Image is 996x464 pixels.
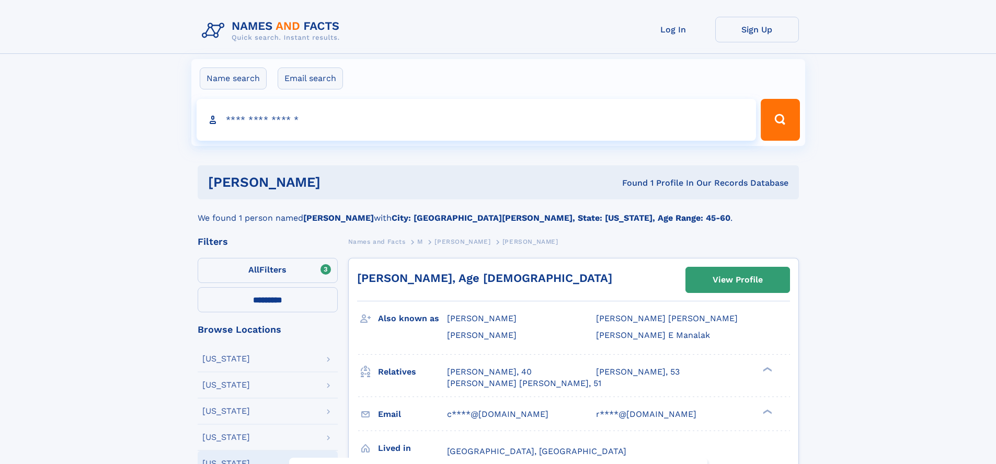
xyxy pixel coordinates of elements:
div: Filters [198,237,338,246]
b: [PERSON_NAME] [303,213,374,223]
span: [PERSON_NAME] E Manalak [596,330,710,340]
span: [GEOGRAPHIC_DATA], [GEOGRAPHIC_DATA] [447,446,626,456]
a: M [417,235,423,248]
h3: Email [378,405,447,423]
div: View Profile [713,268,763,292]
span: All [248,265,259,275]
span: [PERSON_NAME] [447,330,517,340]
div: [US_STATE] [202,407,250,415]
span: [PERSON_NAME] [447,313,517,323]
div: [US_STATE] [202,433,250,442]
div: [US_STATE] [202,355,250,363]
a: Log In [632,17,715,42]
div: ❯ [760,366,773,372]
a: [PERSON_NAME] [PERSON_NAME], 51 [447,378,601,389]
button: Search Button [761,99,799,141]
a: Sign Up [715,17,799,42]
a: [PERSON_NAME], 53 [596,366,680,378]
b: City: [GEOGRAPHIC_DATA][PERSON_NAME], State: [US_STATE], Age Range: 45-60 [392,213,730,223]
div: Found 1 Profile In Our Records Database [471,177,788,189]
label: Name search [200,67,267,89]
a: [PERSON_NAME] [434,235,490,248]
a: [PERSON_NAME], 40 [447,366,532,378]
span: [PERSON_NAME] [434,238,490,245]
div: ❯ [760,408,773,415]
h3: Also known as [378,310,447,327]
h3: Lived in [378,439,447,457]
div: Browse Locations [198,325,338,334]
div: We found 1 person named with . [198,199,799,224]
div: [US_STATE] [202,381,250,389]
label: Email search [278,67,343,89]
span: [PERSON_NAME] [502,238,558,245]
img: Logo Names and Facts [198,17,348,45]
label: Filters [198,258,338,283]
span: [PERSON_NAME] [PERSON_NAME] [596,313,738,323]
h3: Relatives [378,363,447,381]
a: View Profile [686,267,789,292]
a: Names and Facts [348,235,406,248]
span: M [417,238,423,245]
input: search input [197,99,757,141]
h1: [PERSON_NAME] [208,176,472,189]
a: [PERSON_NAME], Age [DEMOGRAPHIC_DATA] [357,271,612,285]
